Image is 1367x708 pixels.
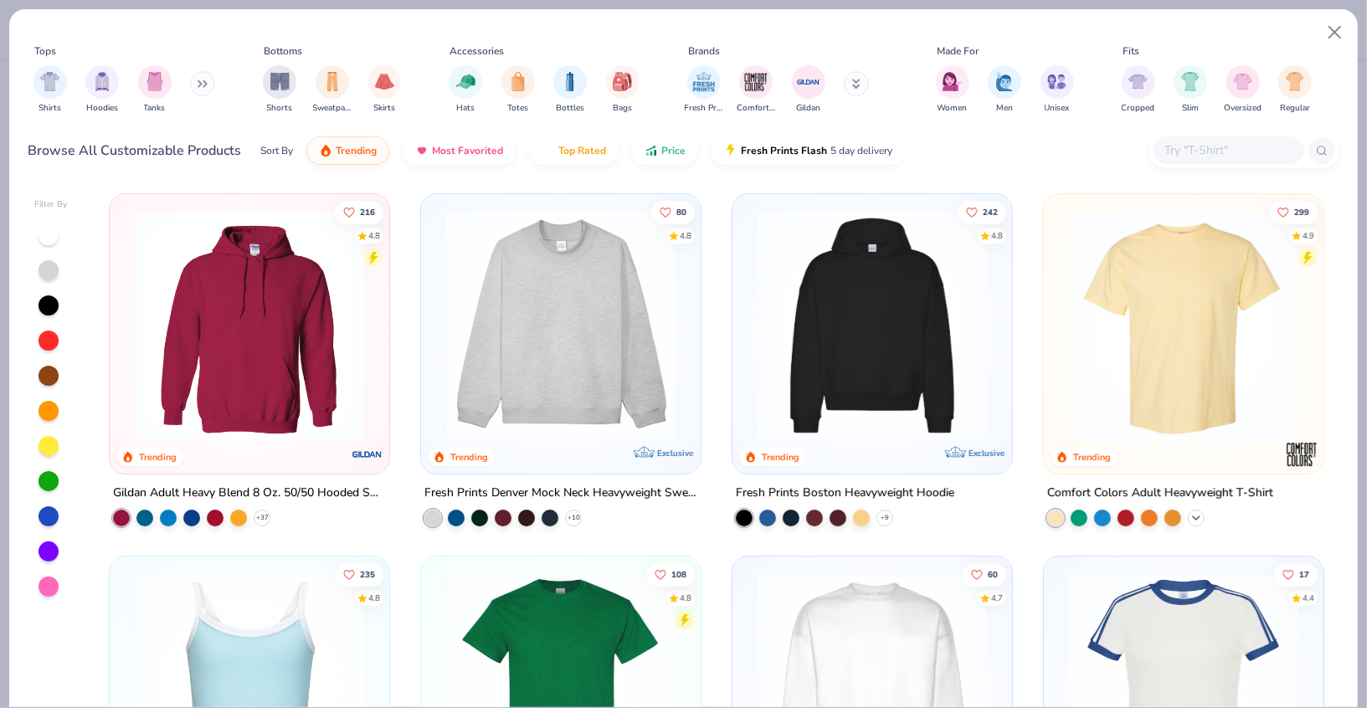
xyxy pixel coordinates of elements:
[501,65,535,115] button: filter button
[33,65,67,115] button: filter button
[830,141,892,161] span: 5 day delivery
[373,102,395,115] span: Skirts
[263,65,296,115] button: filter button
[741,144,827,157] span: Fresh Prints Flash
[334,562,383,586] button: Like
[34,198,68,211] div: Filter By
[146,72,164,91] img: Tanks Image
[1122,102,1155,115] span: Cropped
[450,44,505,59] div: Accessories
[1123,44,1139,59] div: Fits
[373,211,619,440] img: a164e800-7022-4571-a324-30c76f641635
[33,65,67,115] div: filter for Shirts
[606,65,640,115] div: filter for Bags
[367,229,379,242] div: 4.8
[415,144,429,157] img: most_fav.gif
[1285,438,1318,471] img: Comfort Colors logo
[267,102,293,115] span: Shorts
[1041,65,1074,115] button: filter button
[724,144,737,157] img: flash.gif
[938,102,968,115] span: Women
[40,72,59,91] img: Shirts Image
[1061,211,1307,440] img: 029b8af0-80e6-406f-9fdc-fdf898547912
[743,69,768,95] img: Comfort Colors Image
[403,136,516,165] button: Most Favorited
[1293,208,1308,216] span: 299
[679,229,691,242] div: 4.8
[990,592,1002,604] div: 4.7
[567,513,579,523] span: + 10
[943,72,962,91] img: Women Image
[351,438,384,471] img: Gildan logo
[613,72,631,91] img: Bags Image
[645,562,694,586] button: Like
[367,65,401,115] div: filter for Skirts
[1278,65,1312,115] button: filter button
[1298,570,1308,578] span: 17
[432,144,503,157] span: Most Favorited
[1128,72,1148,91] img: Cropped Image
[691,69,717,95] img: Fresh Prints Image
[936,65,969,115] button: filter button
[85,65,119,115] div: filter for Hoodies
[255,513,268,523] span: + 37
[881,513,889,523] span: + 9
[323,72,342,91] img: Sweatpants Image
[996,102,1013,115] span: Men
[937,44,979,59] div: Made For
[1224,65,1262,115] button: filter button
[749,211,995,440] img: 91acfc32-fd48-4d6b-bdad-a4c1a30ac3fc
[688,44,720,59] div: Brands
[424,483,697,504] div: Fresh Prints Denver Mock Neck Heavyweight Sweatshirt
[613,102,632,115] span: Bags
[988,65,1021,115] button: filter button
[509,72,527,91] img: Totes Image
[319,144,332,157] img: trending.gif
[1319,17,1351,49] button: Close
[712,136,905,165] button: Fresh Prints Flash5 day delivery
[367,65,401,115] button: filter button
[138,65,172,115] button: filter button
[86,102,118,115] span: Hoodies
[306,136,389,165] button: Trending
[85,65,119,115] button: filter button
[1224,65,1262,115] div: filter for Oversized
[456,102,475,115] span: Hats
[501,65,535,115] div: filter for Totes
[1233,72,1252,91] img: Oversized Image
[1045,102,1070,115] span: Unisex
[957,200,1005,223] button: Like
[313,65,352,115] button: filter button
[1268,200,1317,223] button: Like
[561,72,579,91] img: Bottles Image
[736,483,954,504] div: Fresh Prints Boston Heavyweight Hoodie
[962,562,1005,586] button: Like
[507,102,528,115] span: Totes
[113,483,386,504] div: Gildan Adult Heavy Blend 8 Oz. 50/50 Hooded Sweatshirt
[796,102,820,115] span: Gildan
[685,102,723,115] span: Fresh Prints
[1122,65,1155,115] div: filter for Cropped
[1302,592,1313,604] div: 4.4
[553,65,587,115] button: filter button
[632,136,698,165] button: Price
[679,592,691,604] div: 4.8
[28,141,242,161] div: Browse All Customizable Products
[676,208,686,216] span: 80
[126,211,373,440] img: 01756b78-01f6-4cc6-8d8a-3c30c1a0c8ac
[990,229,1002,242] div: 4.8
[1174,65,1207,115] button: filter button
[1224,102,1262,115] span: Oversized
[1286,72,1305,91] img: Regular Image
[995,72,1014,91] img: Men Image
[529,136,619,165] button: Top Rated
[792,65,825,115] button: filter button
[367,592,379,604] div: 4.8
[995,211,1241,440] img: d4a37e75-5f2b-4aef-9a6e-23330c63bbc0
[792,65,825,115] div: filter for Gildan
[684,211,930,440] img: a90f7c54-8796-4cb2-9d6e-4e9644cfe0fe
[661,144,686,157] span: Price
[685,65,723,115] div: filter for Fresh Prints
[1174,65,1207,115] div: filter for Slim
[737,65,775,115] button: filter button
